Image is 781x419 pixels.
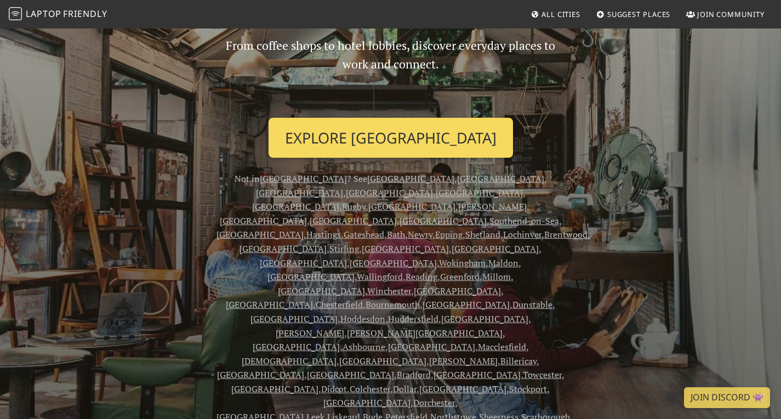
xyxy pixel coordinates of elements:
[367,173,454,185] a: [GEOGRAPHIC_DATA]
[307,369,394,381] a: [GEOGRAPHIC_DATA]
[344,228,384,240] a: Gateshead
[526,4,585,24] a: All Cities
[441,313,528,325] a: [GEOGRAPHIC_DATA]
[434,369,521,381] a: [GEOGRAPHIC_DATA]
[323,397,411,409] a: [GEOGRAPHIC_DATA]
[278,285,365,297] a: [GEOGRAPHIC_DATA]
[465,228,500,240] a: Shetland
[440,271,480,283] a: Greenford
[368,200,455,213] a: [GEOGRAPHIC_DATA]
[362,243,449,255] a: [GEOGRAPHIC_DATA]
[242,355,337,367] a: [DEMOGRAPHIC_DATA]
[366,299,420,311] a: Bournemouth
[316,299,363,311] a: Chesterfield
[388,313,438,325] a: Huddersfield
[607,9,671,19] span: Suggest Places
[350,257,437,269] a: [GEOGRAPHIC_DATA]
[342,200,366,213] a: Rugby
[240,243,327,255] a: [GEOGRAPHIC_DATA]
[260,173,347,185] a: [GEOGRAPHIC_DATA]
[340,313,385,325] a: Hoddesdon
[400,215,487,227] a: [GEOGRAPHIC_DATA]
[216,36,565,109] p: From coffee shops to hotel lobbies, discover everyday places to work and connect.
[408,228,432,240] a: Newry
[321,383,347,395] a: Didcot
[387,228,405,240] a: Bath
[269,118,513,158] a: Explore [GEOGRAPHIC_DATA]
[347,327,503,339] a: [PERSON_NAME][GEOGRAPHIC_DATA]
[63,8,107,20] span: Friendly
[436,187,523,199] a: [GEOGRAPHIC_DATA]
[509,383,547,395] a: Stockport
[423,299,510,311] a: [GEOGRAPHIC_DATA]
[267,271,355,283] a: [GEOGRAPHIC_DATA]
[544,228,588,240] a: Brentwood
[413,397,455,409] a: Dorchester
[489,215,559,227] a: Southend-on-Sea
[452,243,539,255] a: [GEOGRAPHIC_DATA]
[250,313,338,325] a: [GEOGRAPHIC_DATA]
[350,383,390,395] a: Colchester
[458,200,527,213] a: [PERSON_NAME]
[523,369,562,381] a: Towcester
[339,355,426,367] a: [GEOGRAPHIC_DATA]
[482,271,511,283] a: Millom
[684,387,770,408] a: Join Discord 👾
[414,285,501,297] a: [GEOGRAPHIC_DATA]
[231,383,318,395] a: [GEOGRAPHIC_DATA]
[429,355,498,367] a: [PERSON_NAME]
[310,215,397,227] a: [GEOGRAPHIC_DATA]
[346,187,433,199] a: [GEOGRAPHIC_DATA]
[478,341,526,353] a: Macclesfield
[252,200,339,213] a: [GEOGRAPHIC_DATA]
[306,228,341,240] a: Hastings
[682,4,769,24] a: Join Community
[592,4,675,24] a: Suggest Places
[260,257,347,269] a: [GEOGRAPHIC_DATA]
[253,341,340,353] a: [GEOGRAPHIC_DATA]
[9,5,107,24] a: LaptopFriendly LaptopFriendly
[500,355,537,367] a: Billericay
[393,383,417,395] a: Dollar
[26,8,61,20] span: Laptop
[512,299,552,311] a: Dunstable
[357,271,403,283] a: Wallingford
[457,173,544,185] a: [GEOGRAPHIC_DATA]
[220,215,307,227] a: [GEOGRAPHIC_DATA]
[9,7,22,20] img: LaptopFriendly
[541,9,580,19] span: All Cities
[488,257,518,269] a: Maldon
[217,369,304,381] a: [GEOGRAPHIC_DATA]
[256,187,343,199] a: [GEOGRAPHIC_DATA]
[503,228,541,240] a: Lochinver
[388,341,475,353] a: [GEOGRAPHIC_DATA]
[216,228,304,240] a: [GEOGRAPHIC_DATA]
[697,9,765,19] span: Join Community
[343,341,385,353] a: Ashbourne
[276,327,344,339] a: [PERSON_NAME]
[367,285,411,297] a: Winchester
[329,243,359,255] a: Stirling
[397,369,431,381] a: Bradford
[226,299,313,311] a: [GEOGRAPHIC_DATA]
[435,228,463,240] a: Epping
[439,257,486,269] a: Wokingham
[419,383,506,395] a: [GEOGRAPHIC_DATA]
[406,271,437,283] a: Reading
